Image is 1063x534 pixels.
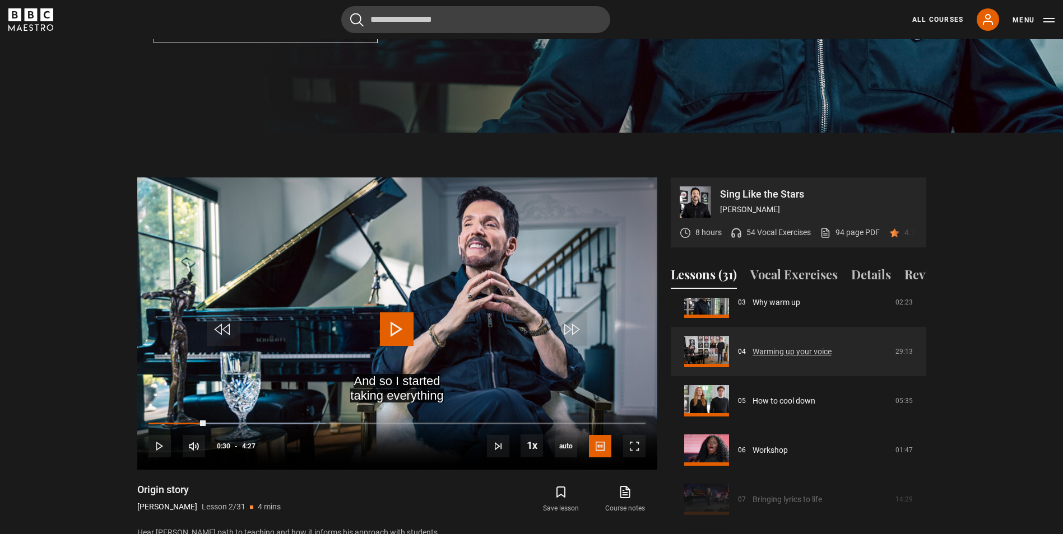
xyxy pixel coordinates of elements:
[235,442,238,450] span: -
[148,435,171,457] button: Play
[350,13,364,27] button: Submit the search query
[555,435,577,457] span: auto
[529,483,593,516] button: Save lesson
[148,423,645,425] div: Progress Bar
[720,189,917,199] p: Sing Like the Stars
[217,436,230,456] span: 0:30
[753,444,788,456] a: Workshop
[904,265,974,289] button: Reviews (60)
[487,435,509,457] button: Next Lesson
[753,395,815,407] a: How to cool down
[341,6,610,33] input: Search
[555,435,577,457] div: Current quality: 720p
[242,436,256,456] span: 4:27
[521,434,543,457] button: Playback Rate
[695,227,722,238] p: 8 hours
[753,297,800,308] a: Why warm up
[137,501,197,513] p: [PERSON_NAME]
[202,501,245,513] p: Lesson 2/31
[137,177,657,470] video-js: Video Player
[851,265,891,289] button: Details
[820,227,880,238] a: 94 page PDF
[746,227,811,238] p: 54 Vocal Exercises
[258,501,281,513] p: 4 mins
[8,8,53,31] svg: BBC Maestro
[1013,15,1055,26] button: Toggle navigation
[753,346,832,358] a: Warming up your voice
[593,483,657,516] a: Course notes
[671,265,737,289] button: Lessons (31)
[137,483,281,496] h1: Origin story
[912,15,963,25] a: All Courses
[623,435,646,457] button: Fullscreen
[589,435,611,457] button: Captions
[750,265,838,289] button: Vocal Exercises
[183,435,205,457] button: Mute
[720,204,917,216] p: [PERSON_NAME]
